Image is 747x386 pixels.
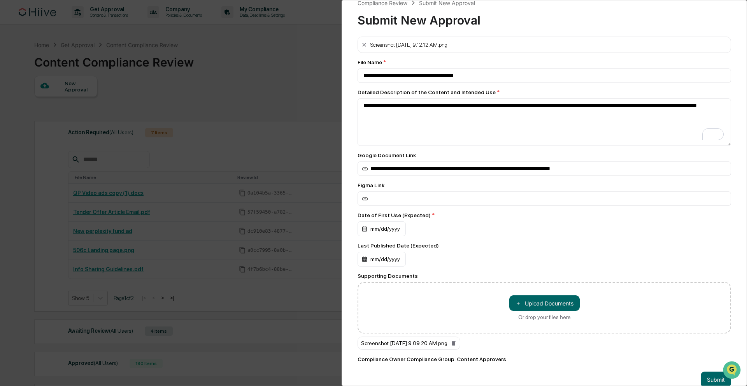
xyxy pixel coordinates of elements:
[509,295,580,311] button: Or drop your files here
[8,16,142,29] p: How can we help?
[358,7,731,27] div: Submit New Approval
[55,132,94,138] a: Powered byPylon
[26,60,128,67] div: Start new chat
[53,95,100,109] a: 🗄️Attestations
[370,42,447,48] div: Screenshot [DATE] 9.12.12 AM.png
[8,114,14,120] div: 🔎
[64,98,96,106] span: Attestations
[358,152,731,158] div: Google Document Link
[358,221,406,236] div: mm/dd/yyyy
[358,242,731,249] div: Last Published Date (Expected)
[132,62,142,71] button: Start new chat
[8,99,14,105] div: 🖐️
[8,60,22,74] img: 1746055101610-c473b297-6a78-478c-a979-82029cc54cd1
[358,89,731,95] div: Detailed Description of the Content and Intended Use
[358,98,731,146] textarea: To enrich screen reader interactions, please activate Accessibility in Grammarly extension settings
[358,212,731,218] div: Date of First Use (Expected)
[516,300,521,307] span: ＋
[5,110,52,124] a: 🔎Data Lookup
[358,356,731,362] div: Compliance Owner : Compliance Group: Content Approvers
[358,273,731,279] div: Supporting Documents
[358,337,460,350] div: Screenshot [DATE] 9.09.20 AM.png
[358,252,406,267] div: mm/dd/yyyy
[56,99,63,105] div: 🗄️
[26,67,98,74] div: We're available if you need us!
[518,314,571,320] div: Or drop your files here
[77,132,94,138] span: Pylon
[20,35,128,44] input: Clear
[16,98,50,106] span: Preclearance
[16,113,49,121] span: Data Lookup
[5,95,53,109] a: 🖐️Preclearance
[358,59,731,65] div: File Name
[722,360,743,381] iframe: Open customer support
[358,182,731,188] div: Figma Link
